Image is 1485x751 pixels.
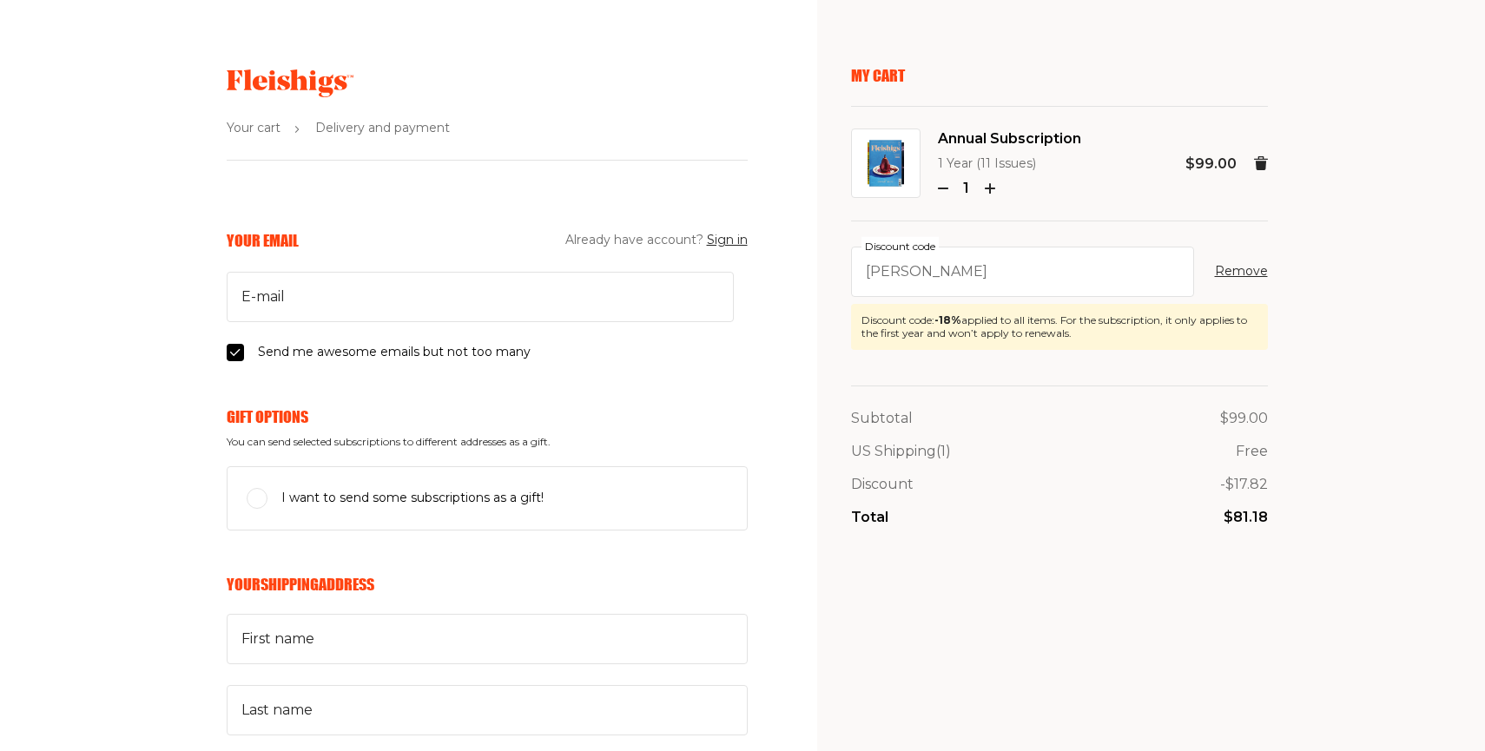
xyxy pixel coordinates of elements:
span: Delivery and payment [315,118,450,139]
p: Total [851,506,888,529]
span: Already have account? [565,230,748,251]
input: I want to send some subscriptions as a gift! [247,488,267,509]
p: $99.00 [1185,153,1237,175]
input: First name [227,614,748,664]
button: Sign in [707,230,748,251]
p: Subtotal [851,407,913,430]
span: - 18 % [934,313,961,326]
span: I want to send some subscriptions as a gift! [281,488,544,509]
h6: Your Shipping Address [227,575,748,594]
p: Discount [851,473,914,496]
p: US Shipping (1) [851,440,951,463]
p: - $17.82 [1220,473,1268,496]
span: Annual Subscription [938,128,1081,150]
p: 1 Year (11 Issues) [938,154,1081,175]
p: $99.00 [1220,407,1268,430]
p: Free [1236,440,1268,463]
button: Remove [1215,261,1268,282]
label: Discount code [861,237,939,256]
h6: Gift Options [227,407,748,426]
span: You can send selected subscriptions to different addresses as a gift. [227,436,748,448]
span: Send me awesome emails but not too many [258,342,531,363]
h6: Your Email [227,231,299,250]
input: E-mail [227,272,734,322]
input: Last name [227,685,748,735]
p: $81.18 [1224,506,1268,529]
p: 1 [955,177,978,200]
p: My Cart [851,66,1268,85]
input: Send me awesome emails but not too many [227,344,244,361]
input: Discount code [851,247,1194,297]
img: Annual Subscription Image [868,140,904,187]
span: Your cart [227,118,280,139]
div: Discount code: applied to all items. For the subscription, it only applies to the first year and ... [861,314,1257,339]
